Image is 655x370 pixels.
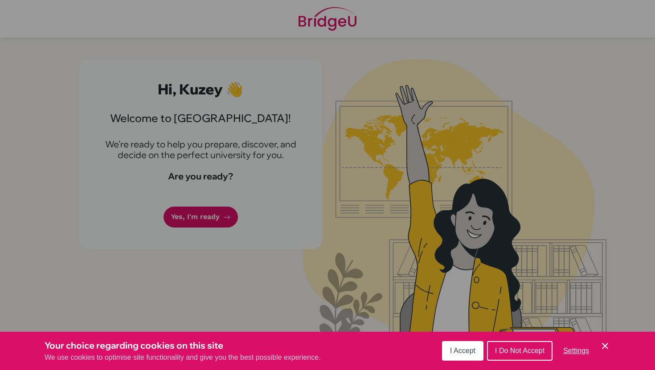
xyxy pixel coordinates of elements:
[556,342,596,360] button: Settings
[450,347,475,354] span: I Accept
[600,341,610,351] button: Save and close
[563,347,589,354] span: Settings
[495,347,544,354] span: I Do Not Accept
[45,339,321,352] h3: Your choice regarding cookies on this site
[45,352,321,363] p: We use cookies to optimise site functionality and give you the best possible experience.
[442,341,483,361] button: I Accept
[487,341,553,361] button: I Do Not Accept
